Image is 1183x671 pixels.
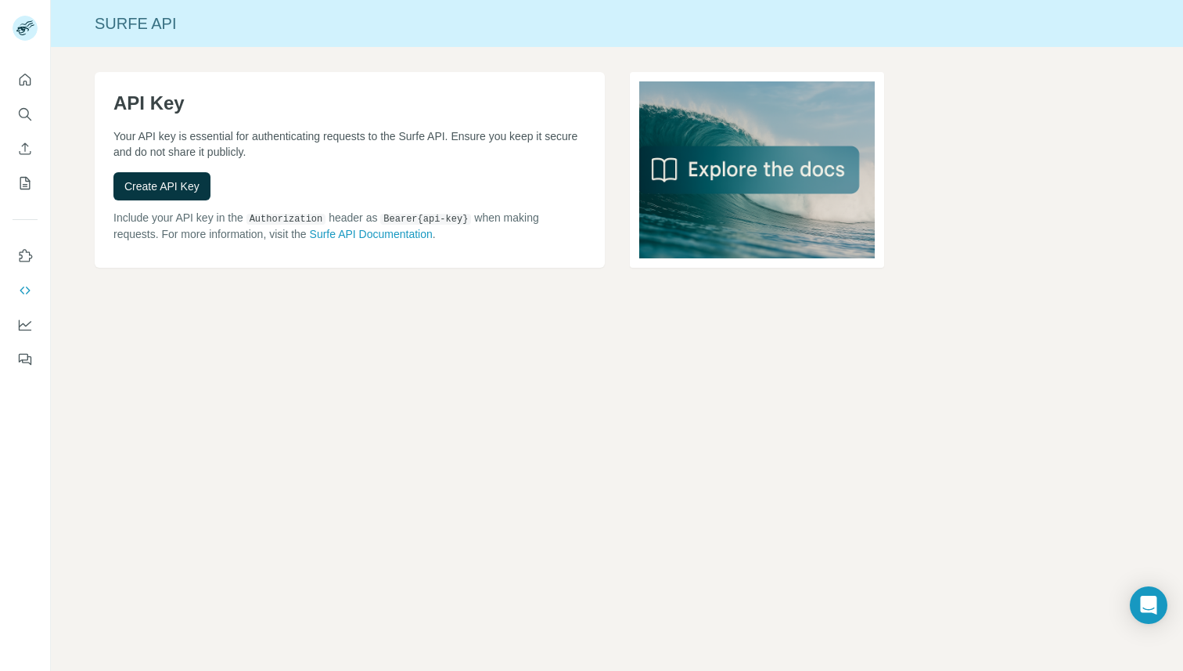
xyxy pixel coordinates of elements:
button: Quick start [13,66,38,94]
p: Your API key is essential for authenticating requests to the Surfe API. Ensure you keep it secure... [113,128,586,160]
button: Create API Key [113,172,210,200]
button: My lists [13,169,38,197]
code: Authorization [246,214,326,225]
button: Dashboard [13,311,38,339]
div: Open Intercom Messenger [1130,586,1167,624]
div: Surfe API [51,13,1183,34]
span: Create API Key [124,179,200,194]
button: Use Surfe API [13,276,38,305]
button: Enrich CSV [13,135,38,163]
h1: API Key [113,91,586,116]
button: Feedback [13,345,38,373]
p: Include your API key in the header as when making requests. For more information, visit the . [113,210,586,242]
button: Search [13,100,38,128]
button: Use Surfe on LinkedIn [13,242,38,270]
code: Bearer {api-key} [380,214,471,225]
a: Surfe API Documentation [310,228,433,240]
